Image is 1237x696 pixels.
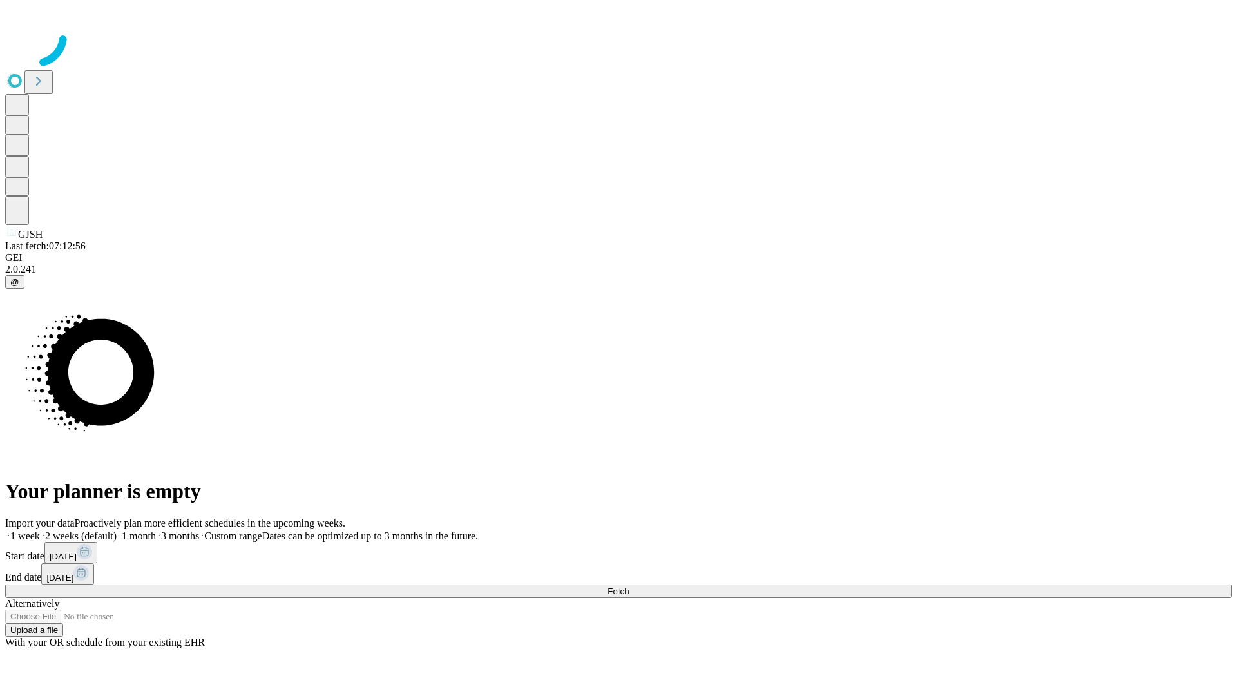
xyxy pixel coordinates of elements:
[5,598,59,609] span: Alternatively
[45,530,117,541] span: 2 weeks (default)
[50,552,77,561] span: [DATE]
[161,530,199,541] span: 3 months
[10,277,19,287] span: @
[44,542,97,563] button: [DATE]
[5,637,205,648] span: With your OR schedule from your existing EHR
[262,530,478,541] span: Dates can be optimized up to 3 months in the future.
[5,479,1232,503] h1: Your planner is empty
[5,517,75,528] span: Import your data
[204,530,262,541] span: Custom range
[5,264,1232,275] div: 2.0.241
[5,275,24,289] button: @
[5,542,1232,563] div: Start date
[5,563,1232,585] div: End date
[10,530,40,541] span: 1 week
[608,586,629,596] span: Fetch
[46,573,73,583] span: [DATE]
[5,240,86,251] span: Last fetch: 07:12:56
[5,252,1232,264] div: GEI
[18,229,43,240] span: GJSH
[122,530,156,541] span: 1 month
[41,563,94,585] button: [DATE]
[5,585,1232,598] button: Fetch
[75,517,345,528] span: Proactively plan more efficient schedules in the upcoming weeks.
[5,623,63,637] button: Upload a file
